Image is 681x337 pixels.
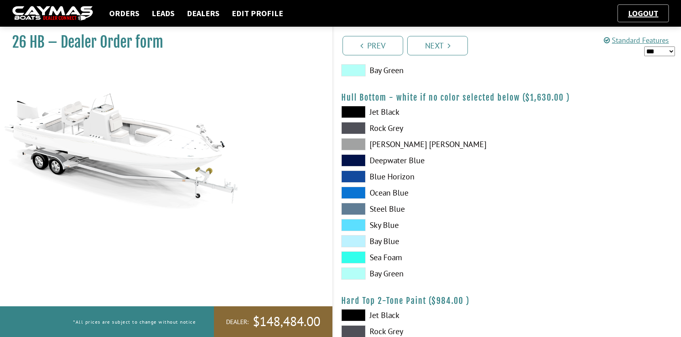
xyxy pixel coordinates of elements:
[341,64,499,76] label: Bay Green
[73,315,196,329] p: *All prices are subject to change without notice
[624,8,662,18] a: Logout
[341,138,499,150] label: [PERSON_NAME] [PERSON_NAME]
[341,122,499,134] label: Rock Grey
[341,219,499,231] label: Sky Blue
[604,36,669,45] a: Standard Features
[341,251,499,263] label: Sea Foam
[341,93,673,103] h4: Hull Bottom - white if no color selected below ( )
[341,267,499,280] label: Bay Green
[226,318,249,326] span: Dealer:
[340,35,681,55] ul: Pagination
[341,187,499,199] label: Ocean Blue
[341,171,499,183] label: Blue Horizon
[341,203,499,215] label: Steel Blue
[253,313,320,330] span: $148,484.00
[431,296,463,306] span: $984.00
[12,33,312,51] h1: 26 HB – Dealer Order form
[214,306,332,337] a: Dealer:$148,484.00
[183,8,224,19] a: Dealers
[228,8,287,19] a: Edit Profile
[12,6,93,21] img: caymas-dealer-connect-2ed40d3bc7270c1d8d7ffb4b79bf05adc795679939227970def78ec6f6c03838.gif
[525,93,564,103] span: $1,630.00
[148,8,179,19] a: Leads
[341,296,673,306] h4: Hard Top 2-Tone Paint ( )
[105,8,144,19] a: Orders
[407,36,468,55] a: Next
[341,309,499,321] label: Jet Black
[341,106,499,118] label: Jet Black
[341,235,499,247] label: Bay Blue
[343,36,403,55] a: Prev
[341,154,499,166] label: Deepwater Blue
